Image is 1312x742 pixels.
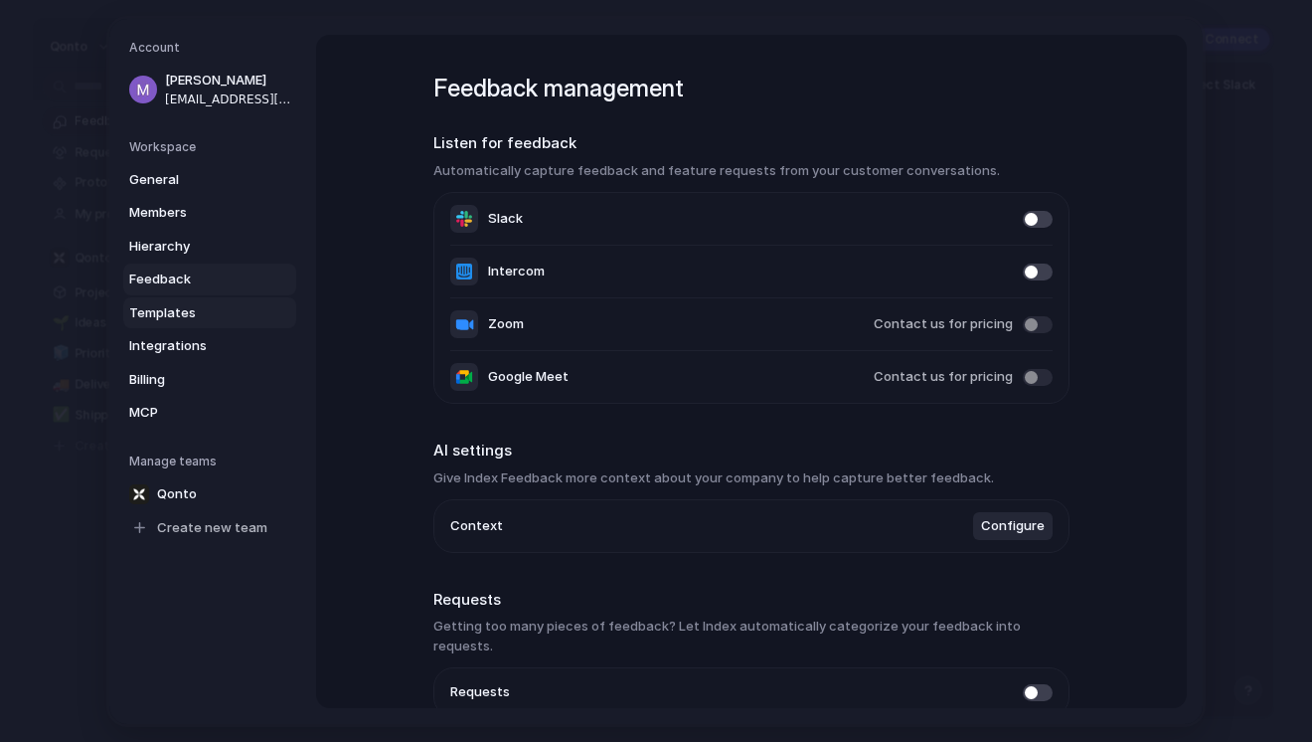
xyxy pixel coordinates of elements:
[129,39,296,57] h5: Account
[488,367,569,387] span: Google Meet
[973,512,1053,540] button: Configure
[129,169,256,189] span: General
[488,209,523,229] span: Slack
[157,483,197,503] span: Qonto
[433,440,1069,463] h2: AI settings
[488,262,545,281] span: Intercom
[450,682,510,702] span: Requests
[129,452,296,469] h5: Manage teams
[433,71,1069,106] h1: Feedback management
[123,264,296,295] a: Feedback
[433,160,1069,180] h3: Automatically capture feedback and feature requests from your customer conversations.
[981,516,1045,536] span: Configure
[123,511,296,543] a: Create new team
[129,369,256,389] span: Billing
[123,397,296,429] a: MCP
[129,203,256,223] span: Members
[123,477,296,509] a: Qonto
[433,617,1069,655] h3: Getting too many pieces of feedback? Let Index automatically categorize your feedback into requests.
[874,367,1013,387] span: Contact us for pricing
[123,230,296,262] a: Hierarchy
[874,314,1013,334] span: Contact us for pricing
[165,90,292,107] span: [EMAIL_ADDRESS][DOMAIN_NAME]
[157,517,267,537] span: Create new team
[123,163,296,195] a: General
[129,137,296,155] h5: Workspace
[433,132,1069,155] h2: Listen for feedback
[129,302,256,322] span: Templates
[123,197,296,229] a: Members
[488,314,524,334] span: Zoom
[129,236,256,256] span: Hierarchy
[123,65,296,114] a: [PERSON_NAME][EMAIL_ADDRESS][DOMAIN_NAME]
[123,330,296,362] a: Integrations
[433,467,1069,487] h3: Give Index Feedback more context about your company to help capture better feedback.
[129,270,256,289] span: Feedback
[129,336,256,356] span: Integrations
[450,516,503,536] span: Context
[123,296,296,328] a: Templates
[123,363,296,395] a: Billing
[129,403,256,423] span: MCP
[433,588,1069,611] h2: Requests
[165,71,292,91] span: [PERSON_NAME]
